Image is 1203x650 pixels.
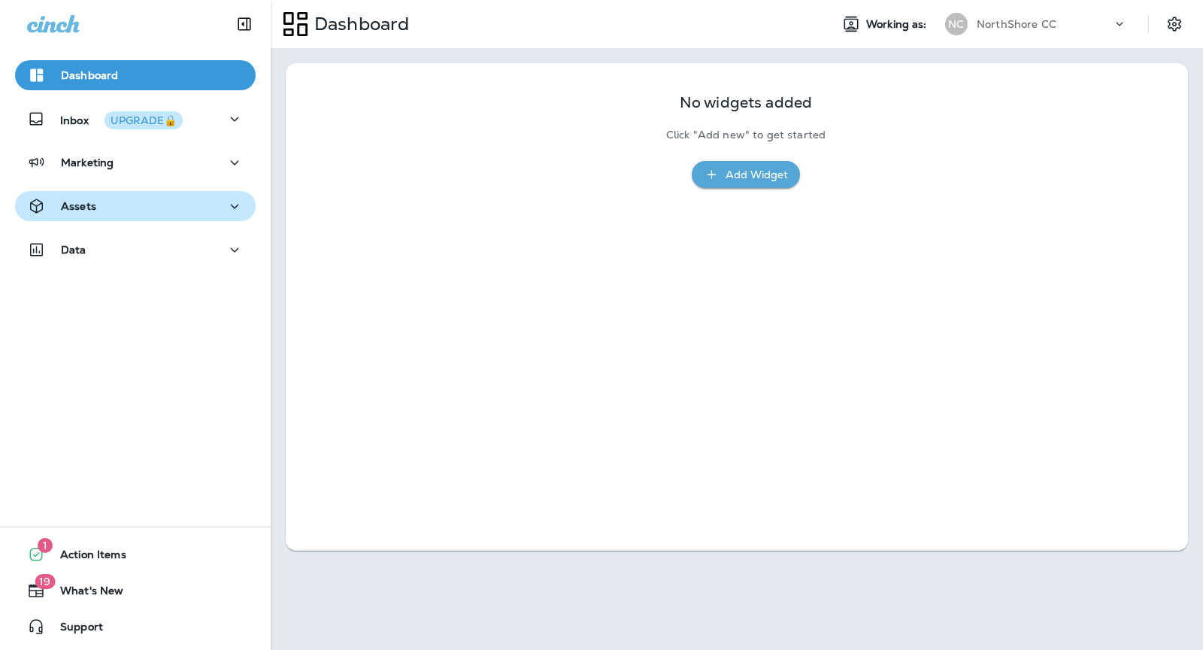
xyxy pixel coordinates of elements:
span: 19 [35,574,55,589]
span: Action Items [45,548,126,566]
span: Support [45,621,103,639]
button: Settings [1161,11,1188,38]
p: Dashboard [308,13,409,35]
span: 1 [38,538,53,553]
button: Support [15,612,256,642]
div: NC [945,13,968,35]
button: Collapse Sidebar [223,9,265,39]
button: Marketing [15,147,256,178]
p: No widgets added [680,96,812,109]
p: Click "Add new" to get started [666,129,826,141]
button: UPGRADE🔒 [105,111,183,129]
p: NorthShore CC [977,18,1056,30]
button: Data [15,235,256,265]
p: Marketing [61,156,114,169]
button: Dashboard [15,60,256,90]
p: Assets [61,200,96,212]
p: Data [61,244,86,256]
div: Add Widget [726,166,788,184]
span: What's New [45,585,123,603]
button: Assets [15,191,256,221]
span: Working as: [866,18,930,31]
button: 19What's New [15,576,256,606]
button: Add Widget [692,161,800,189]
p: Dashboard [61,69,118,81]
button: 1Action Items [15,539,256,570]
button: InboxUPGRADE🔒 [15,104,256,134]
p: Inbox [60,111,183,127]
div: UPGRADE🔒 [111,115,177,126]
